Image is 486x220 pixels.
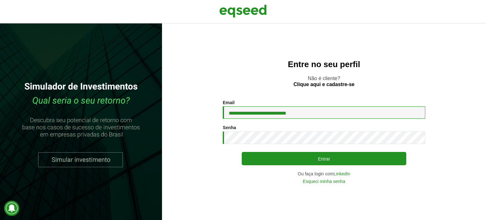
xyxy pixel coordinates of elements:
[175,75,473,87] p: Não é cliente?
[333,172,350,176] a: LinkedIn
[242,152,406,165] button: Entrar
[223,100,234,105] label: Email
[294,82,355,87] a: Clique aqui e cadastre-se
[223,125,236,130] label: Senha
[175,60,473,69] h2: Entre no seu perfil
[219,3,267,19] img: EqSeed Logo
[223,172,425,176] div: Ou faça login com
[303,179,345,184] a: Esqueci minha senha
